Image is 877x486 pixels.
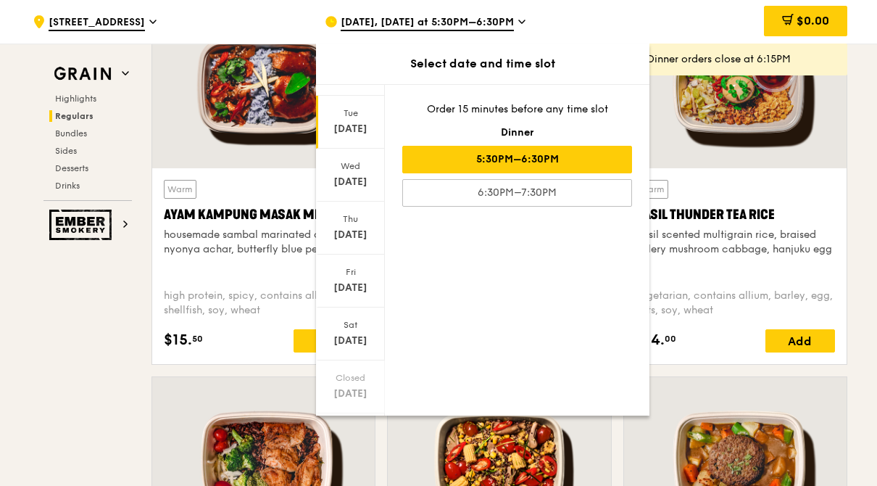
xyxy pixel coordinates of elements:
div: Basil Thunder Tea Rice [636,205,835,225]
span: Highlights [55,94,96,104]
div: Add [294,329,363,353]
div: vegetarian, contains allium, barley, egg, nuts, soy, wheat [636,289,835,318]
div: [DATE] [318,387,383,401]
div: Warm [164,180,196,199]
span: 00 [665,333,676,345]
div: Wed [318,160,383,172]
img: Ember Smokery web logo [49,210,116,240]
div: Sat [318,319,383,331]
div: Dinner orders close at 6:15PM [647,52,836,67]
span: $0.00 [797,14,829,28]
div: 5:30PM–6:30PM [402,146,632,173]
div: Order 15 minutes before any time slot [402,102,632,117]
img: Grain web logo [49,61,116,87]
span: $14. [636,329,665,351]
div: Closed [318,372,383,384]
div: Fri [318,266,383,278]
span: 50 [192,333,203,345]
div: high protein, spicy, contains allium, shellfish, soy, wheat [164,289,363,318]
div: [DATE] [318,334,383,348]
span: Bundles [55,128,87,139]
div: [DATE] [318,281,383,295]
div: Add [765,329,835,353]
div: basil scented multigrain rice, braised celery mushroom cabbage, hanjuku egg [636,228,835,257]
span: [DATE], [DATE] at 5:30PM–6:30PM [341,15,514,31]
span: Drinks [55,181,80,191]
div: [DATE] [318,122,383,136]
div: Tue [318,107,383,119]
div: Thu [318,213,383,225]
div: [DATE] [318,228,383,242]
div: Ayam Kampung Masak Merah [164,205,363,225]
span: $15. [164,329,192,351]
div: housemade sambal marinated chicken, nyonya achar, butterfly blue pea rice [164,228,363,257]
span: Sides [55,146,77,156]
div: 6:30PM–7:30PM [402,179,632,207]
div: Select date and time slot [316,55,649,73]
div: Dinner [402,125,632,140]
span: Regulars [55,111,93,121]
span: Desserts [55,163,88,173]
span: [STREET_ADDRESS] [49,15,145,31]
div: [DATE] [318,175,383,189]
div: Warm [636,180,668,199]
